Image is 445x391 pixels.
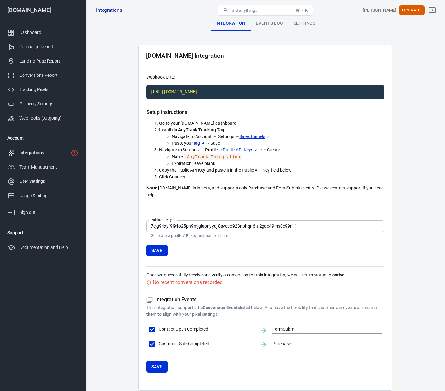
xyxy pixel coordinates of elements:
a: Dashboard [2,25,83,40]
div: No recent conversions recorded. [153,278,223,286]
div: Dashboard [19,29,78,36]
code: Click to copy [146,85,384,99]
div: Events Log [251,16,289,31]
span: Install the [159,127,224,132]
a: Integrations [2,146,83,160]
strong: active [332,272,345,277]
div: Campaign Report [19,43,78,50]
div: Team Management [19,164,78,170]
span: Find anything... [229,8,258,13]
a: Sign out [425,3,440,18]
a: Usage & billing [2,189,83,203]
p: This integration supports the listed below. You have the flexibility to disable certain events or... [146,304,384,318]
a: Tracking Pixels [2,83,83,97]
div: User Settings [19,178,78,185]
div: Property Settings [19,101,78,107]
span: Navigate to Account → Settings → [172,134,270,139]
iframe: Intercom live chat [423,360,439,375]
div: ⌘ + K [296,8,308,13]
button: Upgrade [399,5,425,15]
button: Save [146,245,168,256]
div: Documentation and Help [19,244,78,251]
li: Account [2,130,83,146]
input: systemeio-api-token [146,220,384,232]
code: Click to copy [184,154,243,160]
input: FormSubmit [272,325,372,333]
div: Sign out [19,209,78,216]
div: [DOMAIN_NAME] [2,7,83,13]
a: User Settings [2,174,83,189]
h5: Integration Events [146,296,384,303]
span: Go to your [DOMAIN_NAME] dashboard [159,121,236,126]
input: Purchase [272,340,372,348]
div: Tracking Pixels [19,86,78,93]
span: Name: [172,154,242,159]
label: Public API Key [151,217,174,222]
a: Team Management [2,160,83,174]
strong: AnyTrack Tracking Tag [178,127,224,132]
a: Tag [193,140,205,147]
div: Account id: 8SSHn9Ca [363,7,396,14]
a: Webhooks (outgoing) [2,111,83,125]
div: Settings [289,16,321,31]
div: Webhooks (outgoing) [19,115,78,122]
a: Sign out [2,203,83,220]
svg: 1 networks not verified yet [71,149,78,157]
button: Save [146,361,168,373]
li: Support [2,225,83,240]
div: Landing Page Report [19,58,78,64]
a: Sales funnels [239,133,270,140]
h5: Setup instructions [146,109,384,116]
span: Copy the Public API Key and paste it in the Public API Key field below [159,168,292,173]
div: Conversions Report [19,72,78,79]
a: Property Settings [2,97,83,111]
button: Find anything...⌘ + K [218,5,313,16]
p: Generate a public API key and paste it here [151,233,380,238]
a: Landing Page Report [2,54,83,68]
a: Conversions Report [2,68,83,83]
span: Paste your → Save [172,141,220,146]
a: Campaign Report [2,40,83,54]
div: Usage & billing [19,192,78,199]
p: : [DOMAIN_NAME] is in beta, and supports only Purchase and FormSubmit events. Please contact supp... [146,185,384,198]
p: Webhook URL: [146,74,384,81]
span: Navigate to Settings → Profile → → + Create [159,147,280,152]
a: Public API Keys [223,147,258,153]
div: Integrations [19,149,68,156]
span: Contact Optin Completed [159,326,255,333]
span: Expiration: leave blank [172,161,215,166]
span: Customer Sale Completed [159,341,255,347]
p: Once we successfully receive and verify a conversion for this integration, we will set its status... [146,272,384,278]
strong: Conversion Events [203,305,240,310]
div: Integration [210,16,250,31]
a: Integrations [96,7,122,14]
div: [DOMAIN_NAME] Integration [146,52,224,59]
strong: Note [146,185,156,190]
span: Click Connect [159,174,185,179]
